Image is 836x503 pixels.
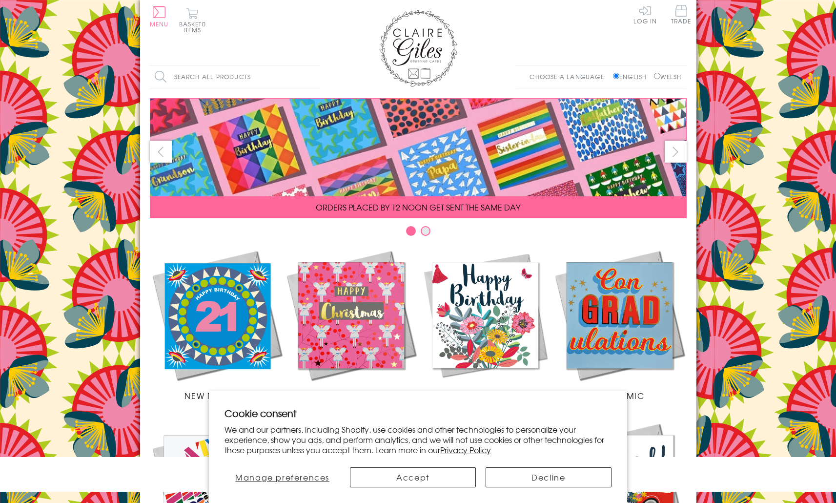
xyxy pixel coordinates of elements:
button: prev [150,141,172,163]
button: next [665,141,687,163]
p: Choose a language: [530,72,611,81]
div: Carousel Pagination [150,226,687,241]
a: Christmas [284,248,418,401]
span: New Releases [184,390,248,401]
button: Decline [486,467,612,487]
a: Academic [552,248,687,401]
a: Trade [671,5,692,26]
button: Basket0 items [179,8,206,33]
button: Menu [150,6,169,27]
img: Claire Giles Greetings Cards [379,10,457,87]
span: Christmas [326,390,376,401]
a: New Releases [150,248,284,401]
input: Welsh [654,73,660,79]
span: Manage preferences [235,471,329,483]
button: Carousel Page 2 [421,226,430,236]
span: Birthdays [462,390,509,401]
a: Log In [633,5,657,24]
a: Birthdays [418,248,552,401]
span: Trade [671,5,692,24]
span: Academic [594,390,645,401]
input: Search [311,66,321,88]
a: Privacy Policy [440,444,491,456]
button: Carousel Page 1 (Current Slide) [406,226,416,236]
span: ORDERS PLACED BY 12 NOON GET SENT THE SAME DAY [316,201,520,213]
h2: Cookie consent [224,406,612,420]
button: Accept [350,467,476,487]
button: Manage preferences [224,467,340,487]
input: English [613,73,619,79]
label: Welsh [654,72,682,81]
input: Search all products [150,66,321,88]
label: English [613,72,652,81]
p: We and our partners, including Shopify, use cookies and other technologies to personalize your ex... [224,424,612,455]
span: 0 items [184,20,206,34]
span: Menu [150,20,169,28]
